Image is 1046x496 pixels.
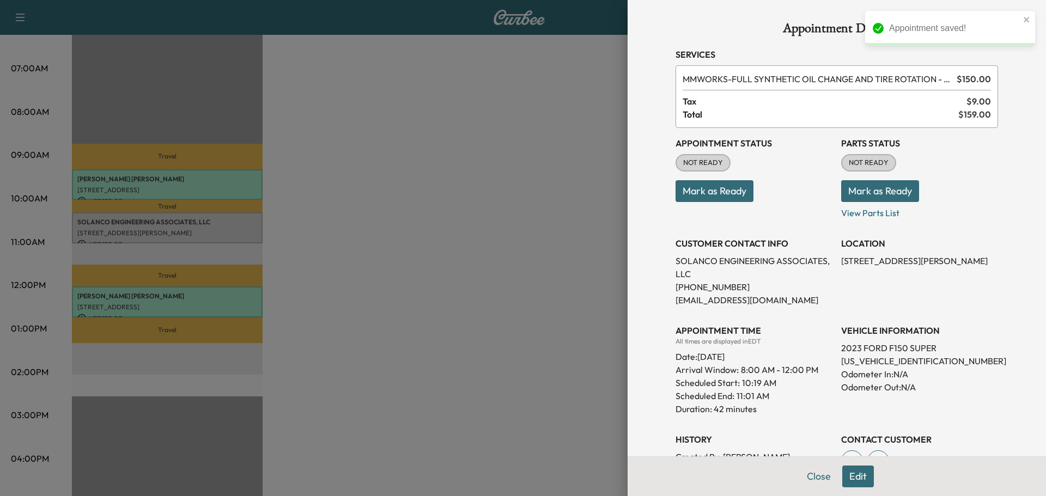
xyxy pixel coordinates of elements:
p: Scheduled End: [676,389,734,402]
h3: History [676,433,832,446]
span: $ 159.00 [958,108,991,121]
h3: CONTACT CUSTOMER [841,433,998,446]
h3: VEHICLE INFORMATION [841,324,998,337]
span: $ 150.00 [957,72,991,85]
p: Arrival Window: [676,363,832,376]
button: Mark as Ready [841,180,919,202]
p: [US_VEHICLE_IDENTIFICATION_NUMBER] [841,354,998,368]
h3: LOCATION [841,237,998,250]
span: $ 9.00 [966,95,991,108]
p: View Parts List [841,202,998,219]
span: NOT READY [842,157,895,168]
div: Date: [DATE] [676,346,832,363]
h3: APPOINTMENT TIME [676,324,832,337]
p: Scheduled Start: [676,376,740,389]
button: Close [800,466,838,487]
p: Created By : [PERSON_NAME] [676,450,832,463]
h1: Appointment Details [676,22,998,39]
h3: Services [676,48,998,61]
div: Appointment saved! [889,22,1020,35]
h3: Appointment Status [676,137,832,150]
span: Tax [683,95,966,108]
h3: Parts Status [841,137,998,150]
p: Odometer Out: N/A [841,381,998,394]
button: Edit [842,466,874,487]
span: 8:00 AM - 12:00 PM [741,363,818,376]
p: 11:01 AM [737,389,769,402]
span: Total [683,108,958,121]
button: close [1023,15,1031,24]
p: 10:19 AM [742,376,776,389]
p: Duration: 42 minutes [676,402,832,415]
p: 2023 FORD F150 SUPER [841,341,998,354]
p: Odometer In: N/A [841,368,998,381]
span: FULL SYNTHETIC OIL CHANGE AND TIRE ROTATION - WORKS PACKAGE [683,72,952,85]
h3: CUSTOMER CONTACT INFO [676,237,832,250]
div: All times are displayed in EDT [676,337,832,346]
p: SOLANCO ENGINEERING ASSOCIATES, LLC [676,254,832,280]
button: Mark as Ready [676,180,753,202]
span: NOT READY [677,157,729,168]
p: [STREET_ADDRESS][PERSON_NAME] [841,254,998,267]
p: [EMAIL_ADDRESS][DOMAIN_NAME] [676,293,832,307]
p: [PHONE_NUMBER] [676,280,832,293]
